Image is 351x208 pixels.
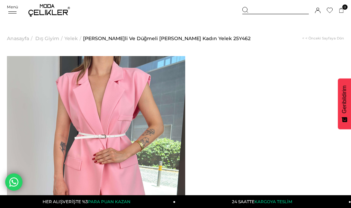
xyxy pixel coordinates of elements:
[7,21,29,56] a: Anasayfa
[7,4,18,9] span: Menü
[35,21,59,56] a: Dış Giyim
[64,21,83,56] li: >
[28,4,70,17] img: logo
[254,199,292,204] span: KARGOYA TESLİM
[342,4,348,10] span: 0
[64,21,78,56] a: Yelek
[7,21,34,56] li: >
[338,79,351,129] button: Geribildirim - Show survey
[175,195,351,208] a: 24 SAATTEKARGOYA TESLİM
[302,21,344,56] a: < < Önceki Sayfaya Dön
[83,21,251,56] a: [PERSON_NAME]li Ve Düğmeli [PERSON_NAME] Kadın Yelek 25Y462
[339,8,344,13] a: 0
[88,199,130,204] span: PARA PUAN KAZAN
[341,85,348,114] span: Geribildirim
[35,21,64,56] li: >
[322,168,335,182] span: Next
